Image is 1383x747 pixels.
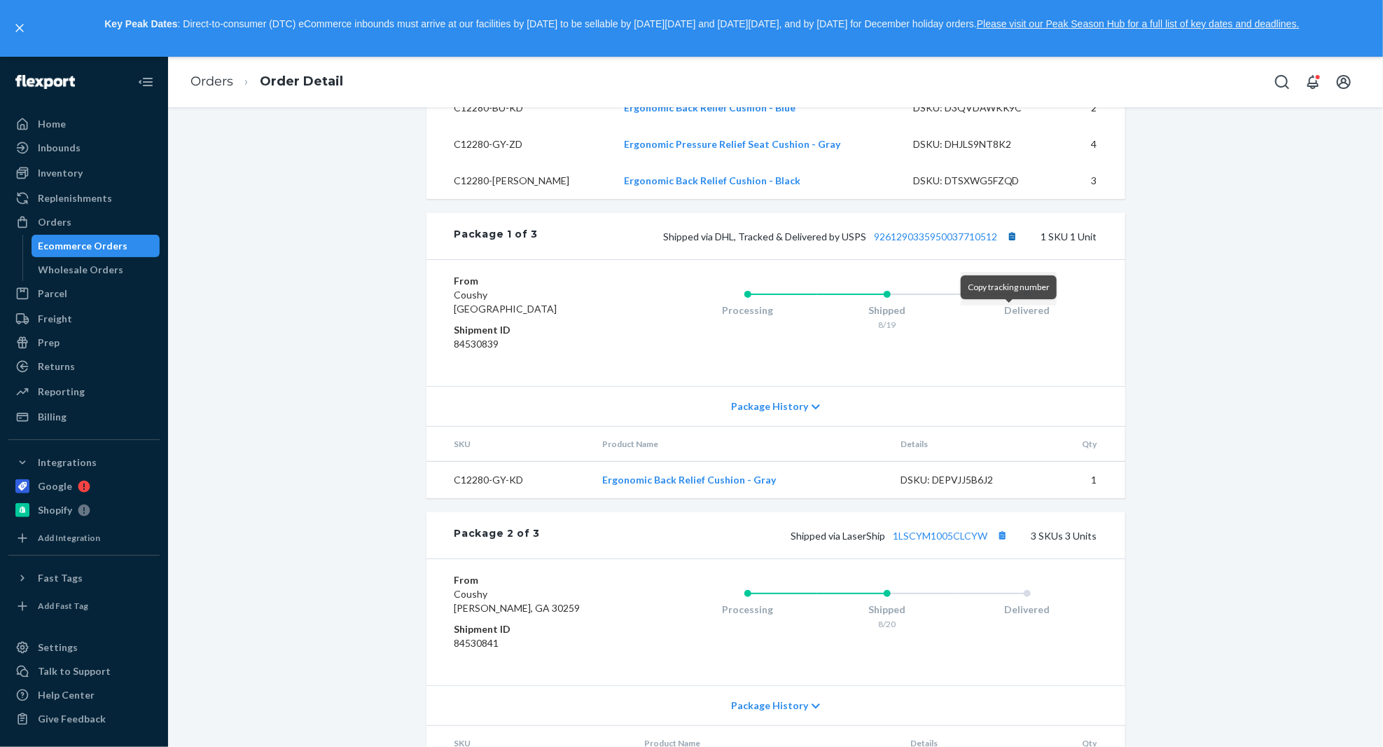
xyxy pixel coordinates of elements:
[8,355,160,378] a: Returns
[104,18,177,29] strong: Key Peak Dates
[426,461,592,498] td: C12280-GY-KD
[38,688,95,702] div: Help Center
[38,385,85,399] div: Reporting
[8,451,160,474] button: Integrations
[260,74,343,89] a: Order Detail
[426,126,613,163] td: C12280-GY-ZD
[1299,68,1327,96] button: Open notifications
[957,303,1097,317] div: Delivered
[34,13,1370,36] p: : Direct-to-consumer (DTC) eCommerce inbounds must arrive at our facilities by [DATE] to be sella...
[38,640,78,655] div: Settings
[8,308,160,330] a: Freight
[901,473,1032,487] div: DSKU: DEPVJJ5B6J2
[38,312,72,326] div: Freight
[817,603,957,617] div: Shipped
[625,102,796,114] a: Ergonomic Back Relief Cushion - Blue
[1055,90,1125,126] td: 2
[591,427,889,462] th: Product Name
[817,303,957,317] div: Shipped
[602,474,776,486] a: Ergonomic Back Relief Cushion - Gray
[38,410,67,424] div: Billing
[8,162,160,184] a: Inventory
[454,588,581,614] span: Coushy [PERSON_NAME], GA 30259
[32,235,160,257] a: Ecommerce Orders
[625,138,841,150] a: Ergonomic Pressure Relief Seat Cushion - Gray
[38,532,100,544] div: Add Integration
[8,406,160,428] a: Billing
[1003,227,1022,245] button: Copy tracking number
[8,684,160,706] a: Help Center
[889,427,1043,462] th: Details
[454,289,557,315] span: Coushy [GEOGRAPHIC_DATA]
[454,622,622,636] dt: Shipment ID
[913,101,1045,115] div: DSKU: D3QVDAWKK9C
[426,90,613,126] td: C12280-BU-KD
[540,526,1097,544] div: 3 SKUs 3 Units
[38,455,97,470] div: Integrations
[38,359,75,373] div: Returns
[454,274,622,288] dt: From
[38,600,88,612] div: Add Fast Tag
[8,282,160,305] a: Parcel
[1043,427,1125,462] th: Qty
[38,117,66,131] div: Home
[13,21,27,35] button: close,
[8,137,160,159] a: Inbounds
[977,18,1300,29] a: Please visit our Peak Season Hub for a full list of key dates and deadlines.
[894,530,988,542] a: 1LSCYM1005CLCYW
[8,527,160,549] a: Add Integration
[454,337,622,351] dd: 84530839
[8,187,160,210] a: Replenishments
[875,231,998,242] a: 9261290335950037710512
[179,61,354,102] ol: breadcrumbs
[968,282,1050,292] span: Copy tracking number
[38,287,67,301] div: Parcel
[817,319,957,331] div: 8/19
[678,603,818,617] div: Processing
[38,571,83,585] div: Fast Tags
[39,239,128,253] div: Ecommerce Orders
[39,263,124,277] div: Wholesale Orders
[1043,461,1125,498] td: 1
[38,712,106,726] div: Give Feedback
[8,113,160,135] a: Home
[38,141,81,155] div: Inbounds
[38,503,72,517] div: Shopify
[625,174,801,186] a: Ergonomic Back Relief Cushion - Black
[426,427,592,462] th: SKU
[8,595,160,617] a: Add Fast Tag
[38,215,71,229] div: Orders
[913,174,1045,188] div: DSKU: DTSXWG5FZQD
[8,708,160,730] button: Give Feedback
[913,137,1045,151] div: DSKU: DHJLS9NT8K2
[38,191,112,205] div: Replenishments
[38,336,60,350] div: Prep
[8,211,160,233] a: Orders
[32,259,160,281] a: Wholesale Orders
[8,499,160,521] a: Shopify
[454,573,622,587] dt: From
[426,163,613,199] td: C12280-[PERSON_NAME]
[1055,163,1125,199] td: 3
[678,303,818,317] div: Processing
[8,475,160,498] a: Google
[817,618,957,630] div: 8/20
[731,699,808,713] span: Package History
[454,323,622,337] dt: Shipment ID
[38,664,111,678] div: Talk to Support
[957,603,1097,617] div: Delivered
[994,526,1012,544] button: Copy tracking number
[8,331,160,354] a: Prep
[791,530,1012,542] span: Shipped via LaserShip
[454,227,538,245] div: Package 1 of 3
[454,526,541,544] div: Package 2 of 3
[538,227,1097,245] div: 1 SKU 1 Unit
[1268,68,1296,96] button: Open Search Box
[15,75,75,89] img: Flexport logo
[731,399,808,413] span: Package History
[8,567,160,589] button: Fast Tags
[1055,126,1125,163] td: 4
[38,479,72,493] div: Google
[38,166,83,180] div: Inventory
[190,74,233,89] a: Orders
